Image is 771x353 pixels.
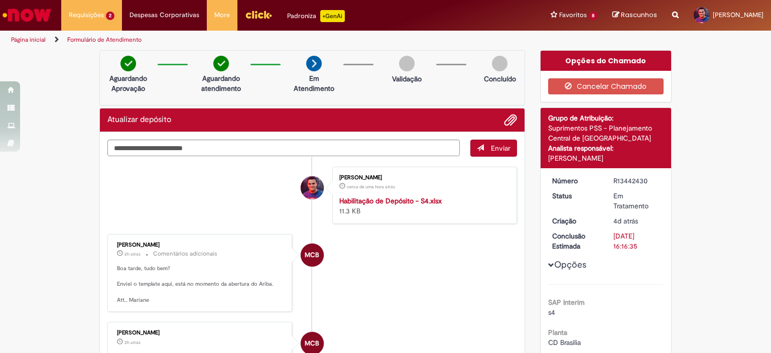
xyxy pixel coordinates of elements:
img: check-circle-green.png [120,56,136,71]
div: Samuel De Sousa [301,176,324,199]
p: Boa tarde, tudo bem? Enviei o template aqui, está no momento da abertura do Ariba. Att., Mariane [117,265,284,304]
div: [PERSON_NAME] [548,153,664,163]
span: Despesas Corporativas [130,10,199,20]
button: Cancelar Chamado [548,78,664,94]
span: MCB [305,243,319,267]
span: 2h atrás [124,251,141,257]
span: More [214,10,230,20]
p: +GenAi [320,10,345,22]
span: Favoritos [559,10,587,20]
img: click_logo_yellow_360x200.png [245,7,272,22]
div: [PERSON_NAME] [117,242,284,248]
div: R13442430 [613,176,660,186]
dt: Conclusão Estimada [545,231,606,251]
img: arrow-next.png [306,56,322,71]
span: Enviar [491,144,510,153]
p: Concluído [484,74,516,84]
p: Em Atendimento [290,73,338,93]
time: 28/08/2025 14:49:25 [124,251,141,257]
div: Mariane Cega Bianchessi [301,244,324,267]
a: Formulário de Atendimento [67,36,142,44]
p: Aguardando atendimento [197,73,245,93]
b: Planta [548,328,567,337]
time: 24/08/2025 20:51:32 [613,216,638,225]
button: Enviar [470,140,517,157]
button: Adicionar anexos [504,113,517,127]
dt: Criação [545,216,606,226]
p: Validação [392,74,422,84]
div: 11.3 KB [339,196,506,216]
small: Comentários adicionais [153,250,217,258]
div: Grupo de Atribuição: [548,113,664,123]
div: Analista responsável: [548,143,664,153]
span: 2 [106,12,114,20]
dt: Número [545,176,606,186]
div: [PERSON_NAME] [339,175,506,181]
a: Página inicial [11,36,46,44]
textarea: Digite sua mensagem aqui... [107,140,460,157]
time: 28/08/2025 14:48:47 [124,339,141,345]
span: cerca de uma hora atrás [347,184,395,190]
img: img-circle-grey.png [399,56,415,71]
img: check-circle-green.png [213,56,229,71]
span: 4d atrás [613,216,638,225]
a: Habilitação de Depósito - S4.xlsx [339,196,442,205]
span: s4 [548,308,555,317]
div: [DATE] 16:16:35 [613,231,660,251]
span: [PERSON_NAME] [713,11,763,19]
div: Padroniza [287,10,345,22]
h2: Atualizar depósito Histórico de tíquete [107,115,171,125]
ul: Trilhas de página [8,31,506,49]
span: CD Brasilia [548,338,581,347]
span: Rascunhos [621,10,657,20]
div: Opções do Chamado [541,51,672,71]
dt: Status [545,191,606,201]
div: Suprimentos PSS - Planejamento Central de [GEOGRAPHIC_DATA] [548,123,664,143]
time: 28/08/2025 15:06:58 [347,184,395,190]
img: img-circle-grey.png [492,56,507,71]
img: ServiceNow [1,5,53,25]
a: Rascunhos [612,11,657,20]
b: SAP Interim [548,298,585,307]
div: Em Tratamento [613,191,660,211]
div: 24/08/2025 20:51:32 [613,216,660,226]
div: [PERSON_NAME] [117,330,284,336]
span: 2h atrás [124,339,141,345]
p: Aguardando Aprovação [104,73,153,93]
span: 8 [589,12,597,20]
span: Requisições [69,10,104,20]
